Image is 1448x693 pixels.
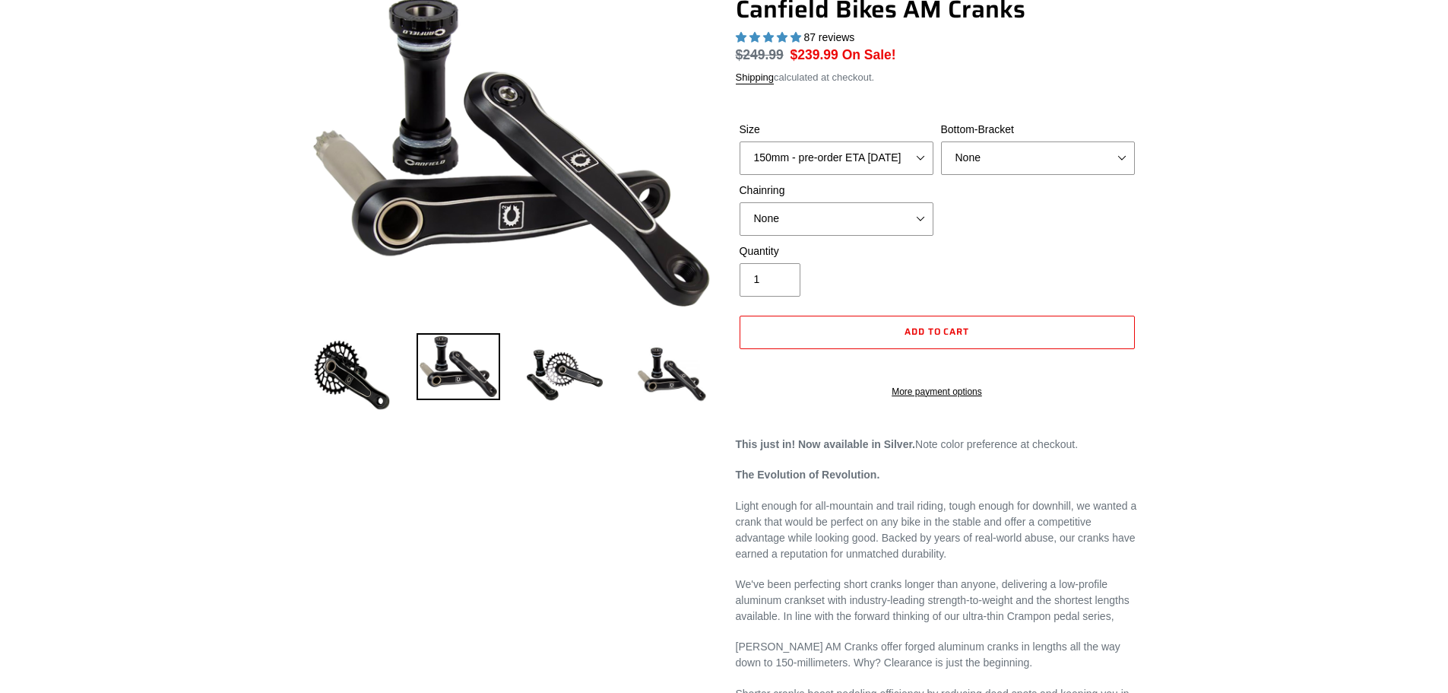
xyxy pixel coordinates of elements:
[736,438,916,450] strong: This just in! Now available in Silver.
[736,469,880,481] strong: The Evolution of Revolution.
[740,183,933,199] label: Chainring
[736,31,804,43] span: 4.97 stars
[310,333,394,417] img: Load image into Gallery viewer, Canfield Bikes AM Cranks
[740,243,933,259] label: Quantity
[736,498,1139,562] p: Light enough for all-mountain and trail riding, tough enough for downhill, we wanted a crank that...
[740,316,1135,349] button: Add to cart
[736,72,775,84] a: Shipping
[736,639,1139,671] p: [PERSON_NAME] AM Cranks offer forged aluminum cranks in lengths all the way down to 150-millimete...
[740,122,933,138] label: Size
[842,45,896,65] span: On Sale!
[905,324,970,339] span: Add to cart
[736,437,1139,453] p: Note color preference at checkout.
[736,577,1139,625] p: We've been perfecting short cranks longer than anyone, delivering a low-profile aluminum crankset...
[791,47,838,62] span: $239.99
[740,385,1135,399] a: More payment options
[941,122,1135,138] label: Bottom-Bracket
[629,333,713,417] img: Load image into Gallery viewer, CANFIELD-AM_DH-CRANKS
[736,47,784,62] s: $249.99
[803,31,854,43] span: 87 reviews
[736,70,1139,85] div: calculated at checkout.
[523,333,607,417] img: Load image into Gallery viewer, Canfield Bikes AM Cranks
[417,333,500,400] img: Load image into Gallery viewer, Canfield Cranks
